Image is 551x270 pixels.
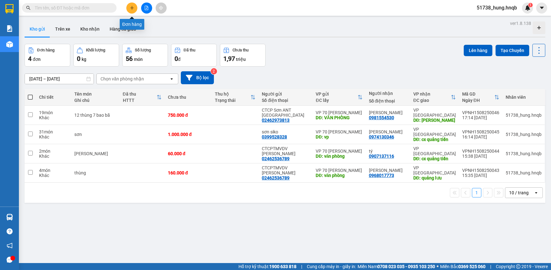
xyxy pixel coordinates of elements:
div: Trạng thái [215,98,250,103]
span: 4 [28,55,32,62]
th: Toggle SortBy [313,89,366,106]
div: DĐ: VĂN PHÒNG [316,115,363,120]
input: Select a date range. [25,74,94,84]
img: warehouse-icon [6,41,13,48]
span: message [7,257,13,263]
div: Số lượng [135,48,151,52]
sup: 1 [528,3,533,7]
div: tý [369,149,407,154]
div: CTCP Sơn ANT Việt NAM [262,108,309,118]
span: file-add [144,6,149,10]
button: Kho gửi [25,21,50,37]
span: 0 [77,55,80,62]
div: 02462536789 [262,156,290,161]
div: lê sơn [369,129,407,134]
svg: open [534,190,539,195]
img: solution-icon [6,25,13,32]
button: Số lượng56món [122,44,168,67]
button: Bộ lọc [181,71,214,84]
span: search [26,6,31,10]
button: file-add [141,3,152,14]
div: thùng [74,170,117,175]
span: [DATE] [43,16,52,20]
div: VP [GEOGRAPHIC_DATA] [413,165,456,175]
div: 19 món [39,110,68,115]
div: 0974130346 [369,134,394,139]
button: Tạo Chuyến [496,45,529,56]
div: Người gửi [262,91,309,97]
div: Đã thu [184,48,195,52]
div: Ghi chú [74,98,117,103]
div: 02462536789 [262,175,290,180]
div: 51738_hung.hnqb [506,132,542,137]
button: Hàng đã giao [105,21,141,37]
img: logo-vxr [5,4,14,14]
div: ver 1.8.138 [510,20,531,27]
div: 16:14 [DATE] [462,134,499,139]
div: 4 món [39,168,68,173]
div: VPNH1508250046 [462,110,499,115]
div: VP 70 [PERSON_NAME] [316,110,363,115]
div: ANH PHƯƠNG [369,110,407,115]
div: 51738_hung.hnqb [506,113,542,118]
div: Khác [39,154,68,159]
div: DĐ: văn phòng [316,173,363,178]
div: sơn siko [262,129,309,134]
span: | [301,263,302,270]
div: 2 món [39,149,68,154]
div: Số điện thoại [369,98,407,103]
svg: open [169,76,174,81]
strong: 0369 525 060 [458,264,485,269]
button: Đã thu0đ [171,44,217,67]
input: Tìm tên, số ĐT hoặc mã đơn [35,4,109,11]
div: 02462973813 [262,118,290,123]
div: Thu hộ [215,91,250,97]
div: 750.000 đ [168,113,209,118]
span: Miền Bắc [440,263,485,270]
img: icon-new-feature [525,5,531,11]
span: 56 [126,55,133,62]
span: [PERSON_NAME] [9,3,86,15]
div: DĐ: PHÙ LƯU QUẢNG LƯU [413,118,456,123]
div: 10 / trang [509,190,529,196]
div: VP [GEOGRAPHIC_DATA] [413,108,456,118]
strong: 0708 023 035 - 0935 103 250 [377,264,435,269]
div: 51738_hung.hnqb [506,151,542,156]
div: 160.000 đ [168,170,209,175]
div: VPNH1508250045 [462,129,499,134]
div: Chi tiết [39,95,68,100]
sup: 2 [211,68,217,74]
div: CTCPTMVDV Hoàng Minh Lâm [262,146,309,156]
div: HTTT [123,98,157,103]
div: VP gửi [316,91,358,97]
strong: 1900 633 818 [269,264,296,269]
div: 1.000.000 đ [168,132,209,137]
span: 1,97 [223,55,235,62]
button: Đơn hàng4đơn [25,44,70,67]
div: 0968017773 [369,173,394,178]
div: 12 thùng 7 bao bã [74,113,117,118]
div: Chưa thu [232,48,249,52]
span: | [490,263,491,270]
div: Chưa thu [168,95,209,100]
div: Mã GD [462,91,494,97]
div: 31 món [39,129,68,134]
div: 60.000 đ [168,151,209,156]
th: Toggle SortBy [212,89,259,106]
th: Toggle SortBy [120,89,165,106]
img: warehouse-icon [6,214,13,220]
div: DĐ: cx quảng tiến [413,137,456,142]
span: plus [130,6,134,10]
span: aim [159,6,163,10]
th: Toggle SortBy [410,89,459,106]
div: lon sơn [74,151,117,156]
button: Lên hàng [464,45,492,56]
div: Khối lượng [86,48,105,52]
div: VP [GEOGRAPHIC_DATA] [413,146,456,156]
span: triệu [236,57,246,62]
span: 1 [529,3,531,7]
button: Chưa thu1,97 triệu [220,44,266,67]
div: ĐC giao [413,98,451,103]
div: Đơn hàng [37,48,55,52]
div: VP [GEOGRAPHIC_DATA] [413,127,456,137]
